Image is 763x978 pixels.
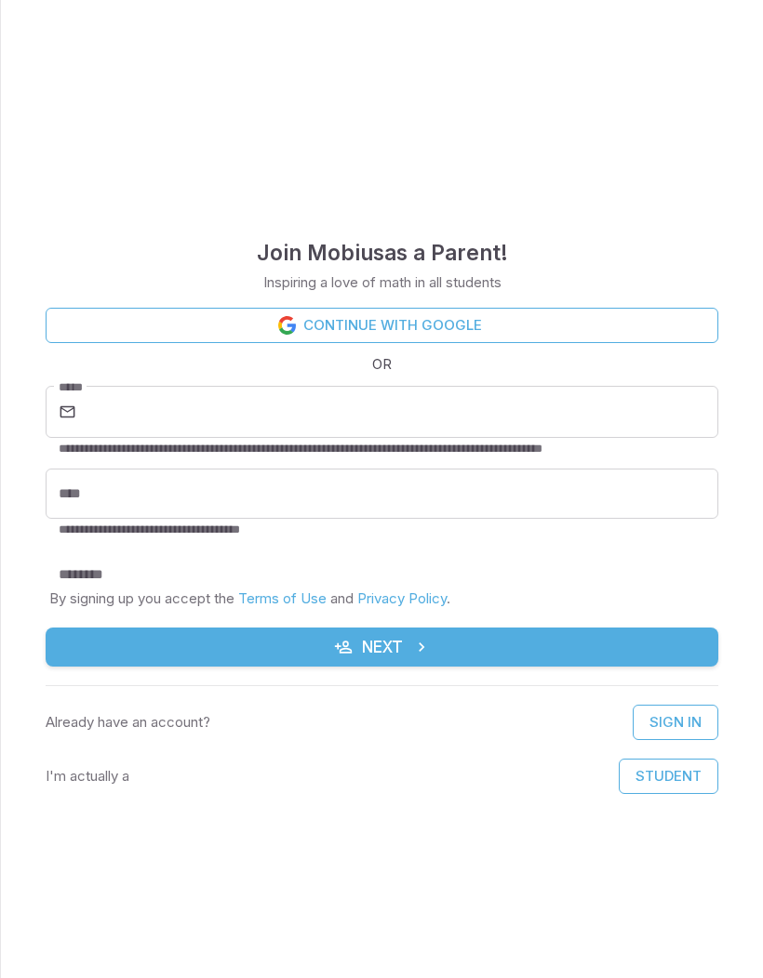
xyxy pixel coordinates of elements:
a: Terms of Use [238,589,327,607]
p: Inspiring a love of math in all students [263,272,502,293]
p: Already have an account? [46,712,210,733]
p: I'm actually a [46,766,129,786]
span: OR [368,354,396,375]
a: Continue with Google [46,308,718,343]
p: By signing up you accept the and . [49,588,715,609]
a: Privacy Policy [357,589,447,607]
h4: Join Mobius as a Parent ! [257,236,508,270]
button: Next [46,628,718,667]
a: Sign In [633,705,718,740]
button: Student [619,759,718,794]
